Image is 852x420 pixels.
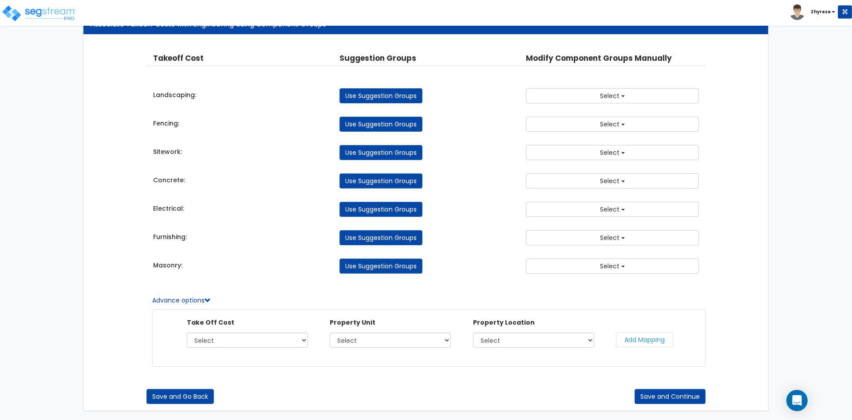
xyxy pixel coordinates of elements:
span: Select [600,120,619,129]
label: Sitework: [153,147,182,156]
a: Use Suggestion Groups [339,230,422,245]
label: Property Location [473,318,535,327]
button: Select [526,259,699,274]
b: Modify Component Groups Manually [526,53,672,63]
img: avatar.png [789,4,805,20]
label: Electrical: [153,204,184,213]
button: Add Mapping [616,332,673,347]
b: Suggestion Groups [339,53,416,63]
button: Select [526,145,699,160]
a: Use Suggestion Groups [339,145,422,160]
button: Save and Go Back [146,389,214,404]
button: Save and Continue [635,389,706,404]
span: Select [600,177,619,185]
div: Open Intercom Messenger [786,390,808,411]
label: Furnishing: [153,232,187,241]
label: Concrete: [153,176,185,184]
button: Select [526,117,699,132]
a: Use Suggestion Groups [339,117,422,132]
label: Fencing: [153,119,179,128]
span: Select [600,91,619,100]
b: Zhyrese [811,8,831,15]
span: Select [600,233,619,242]
label: Property Unit [330,318,375,327]
img: logo_pro_r.png [1,4,77,22]
button: Select [526,173,699,188]
a: Use Suggestion Groups [339,88,422,103]
a: Use Suggestion Groups [339,259,422,274]
span: Select [600,205,619,214]
a: Use Suggestion Groups [339,173,422,188]
a: Use Suggestion Groups [339,202,422,217]
b: Takeoff Cost [153,53,204,63]
button: Select [526,230,699,245]
label: Take Off Cost [187,318,234,327]
span: Select [600,262,619,271]
a: Advance options [152,296,211,305]
label: Masonry: [153,261,182,270]
button: Select [526,202,699,217]
button: Select [526,88,699,103]
label: Landscaping: [153,90,196,99]
span: Select [600,148,619,157]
